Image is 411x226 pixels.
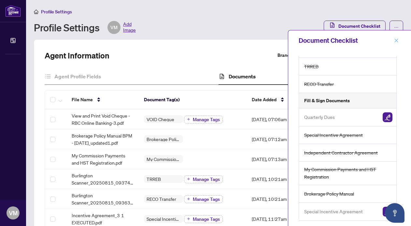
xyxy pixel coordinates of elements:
span: Manage Tags [193,217,220,221]
td: [DATE], 07:12am [247,129,315,149]
span: plus [187,197,190,201]
td: [DATE], 07:13am [247,149,315,169]
span: Brokerage Policy Manual [304,190,354,198]
span: Brokerage Policy Manual BPM - [DATE]_updated1.pdf [72,132,133,146]
span: TRREB [304,63,319,70]
span: Add Image [123,21,136,34]
span: Independent Contractor Agreement [304,149,378,156]
span: plus [187,118,190,121]
span: Profile Settings [41,9,72,15]
span: plus [187,217,190,220]
img: Sign Document [383,112,392,122]
span: My Commission Payments and HST Registration [304,166,392,181]
h4: Agent Profile Fields [54,73,101,80]
td: [DATE], 10:21am [247,189,315,209]
span: TRREB [144,177,163,181]
span: RECO Transfer [304,80,334,88]
span: Manage Tags [193,197,220,202]
h5: Fill & Sign Documents [304,97,350,104]
span: ellipsis [394,25,399,30]
span: Burlington Scanner_20250815_093630.pdf [72,192,133,206]
th: Date Added [247,90,315,109]
h4: Documents [229,73,256,80]
img: Sign Document [383,207,392,217]
span: File Name [72,96,93,103]
span: Special Incentive Agreement [304,131,363,139]
span: RECO Transfer [144,197,179,201]
span: Manage Tags [193,177,220,182]
span: Incentive Agreement_3 1 EXECUTED.pdf [72,212,133,226]
span: My Commission Payments and HST Registration.pdf [72,152,133,166]
button: Manage Tags [184,195,223,203]
span: My Commission Payments and HST Registration [144,157,183,161]
td: [DATE], 07:06am [247,109,315,129]
span: Quarterly Dues [304,113,335,121]
button: Manage Tags [184,116,223,123]
span: Manage Tags [193,117,220,122]
button: Document Checklist [324,21,386,32]
span: View and Print Void Cheque - RBC Online Banking-3.pdf [72,112,133,126]
th: Document Tag(s) [139,90,247,109]
span: VM [110,24,118,31]
div: Document Checklist [299,36,392,45]
button: Manage Tags [184,175,223,183]
span: Date Added [252,96,276,103]
span: Burlington Scanner_20250815_093742.pdf [72,172,133,186]
td: [DATE], 10:21am [247,169,315,189]
span: VOID Cheque [144,117,177,121]
span: Special Incentive Agreement [304,208,363,215]
img: logo [5,5,21,17]
span: plus [187,177,190,181]
th: File Name [66,90,138,109]
h2: Agent Information [45,50,109,61]
span: Special Incentive Agreement [144,217,183,221]
span: close [394,38,399,43]
button: Open asap [385,203,404,223]
span: VM [9,208,18,218]
label: Branch: [277,52,293,59]
span: Document Checklist [338,21,380,31]
button: Manage Tags [184,215,223,223]
span: Brokerage Policy Manual [144,137,183,141]
div: Profile Settings [34,21,136,34]
span: home [34,9,38,14]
